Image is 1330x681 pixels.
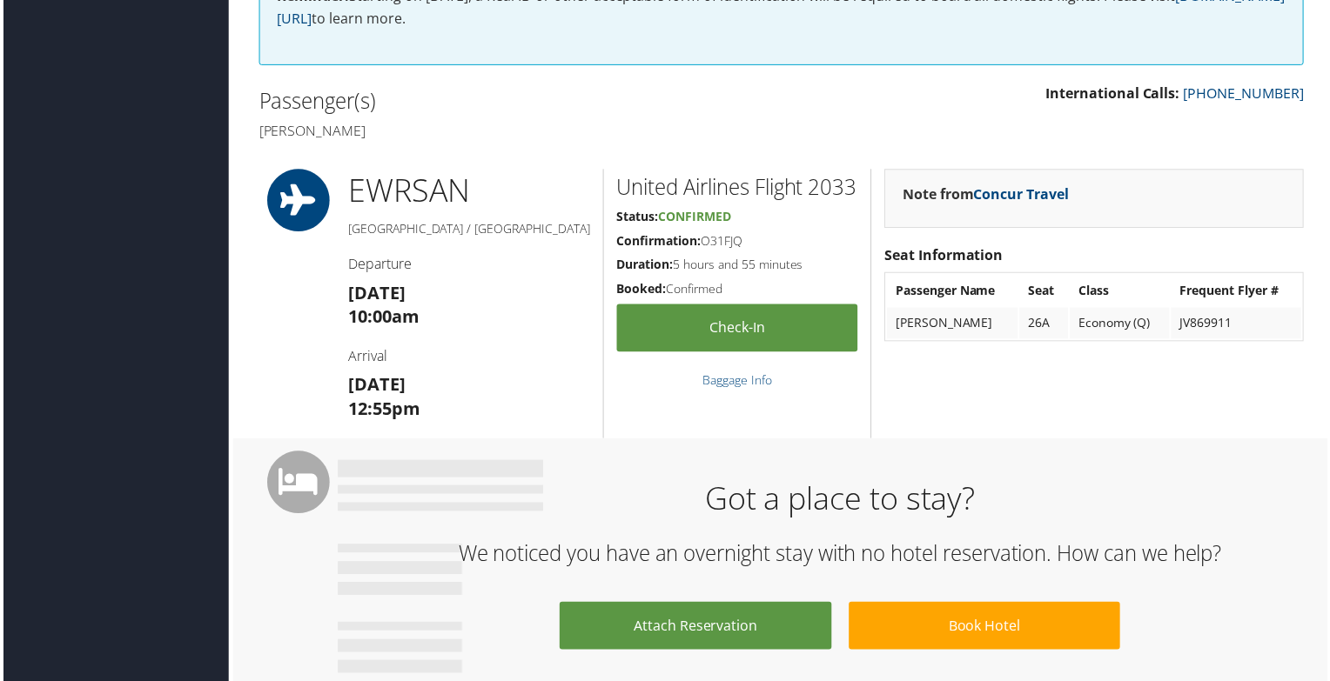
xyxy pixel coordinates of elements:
[1047,83,1182,103] strong: International Calls:
[1071,309,1172,340] td: Economy (Q)
[658,209,731,225] span: Confirmed
[1071,276,1172,307] th: Class
[850,604,1122,652] a: Book Hotel
[346,374,404,397] strong: [DATE]
[888,309,1019,340] td: [PERSON_NAME]
[1021,276,1070,307] th: Seat
[888,276,1019,307] th: Passenger Name
[616,281,858,298] h5: Confirmed
[559,604,831,652] a: Attach Reservation
[616,305,858,353] a: Check-in
[616,233,858,250] h5: O31FJQ
[702,373,772,390] a: Baggage Info
[346,348,589,367] h4: Arrival
[616,173,858,203] h2: United Airlines Flight 2033
[975,185,1071,204] a: Concur Travel
[616,233,701,250] strong: Confirmation:
[257,86,769,116] h2: Passenger(s)
[616,281,666,297] strong: Booked:
[885,246,1004,265] strong: Seat Information
[903,185,1071,204] strong: Note from
[1173,309,1304,340] td: JV869911
[616,257,858,274] h5: 5 hours and 55 minutes
[346,221,589,238] h5: [GEOGRAPHIC_DATA] / [GEOGRAPHIC_DATA]
[616,257,673,273] strong: Duration:
[346,170,589,213] h1: EWR SAN
[616,209,658,225] strong: Status:
[1021,309,1070,340] td: 26A
[346,398,419,422] strong: 12:55pm
[1173,276,1304,307] th: Frequent Flyer #
[346,306,418,330] strong: 10:00am
[346,282,404,305] strong: [DATE]
[257,122,769,141] h4: [PERSON_NAME]
[1186,83,1306,103] a: [PHONE_NUMBER]
[346,255,589,274] h4: Departure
